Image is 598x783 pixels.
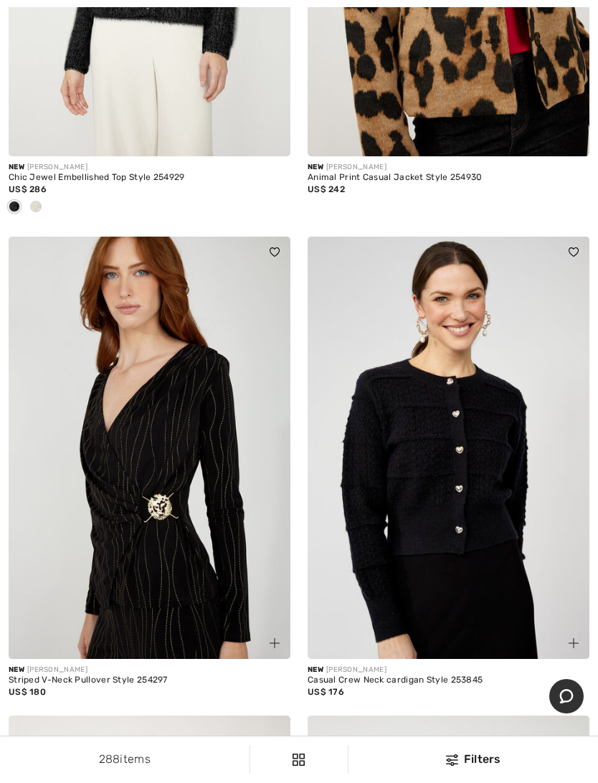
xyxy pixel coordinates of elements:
[308,162,589,173] div: [PERSON_NAME]
[308,665,323,674] span: New
[308,665,589,675] div: [PERSON_NAME]
[549,679,584,715] iframe: Opens a widget where you can chat to one of our agents
[293,754,305,766] img: Filters
[308,237,589,660] img: Casual Crew Neck cardigan Style 253845. Black
[25,196,47,219] div: Ivory/gold
[308,675,589,685] div: Casual Crew Neck cardigan Style 253845
[9,687,46,697] span: US$ 180
[569,247,579,256] img: heart_black_full.svg
[9,665,290,675] div: [PERSON_NAME]
[9,173,290,183] div: Chic Jewel Embellished Top Style 254929
[4,196,25,219] div: Black
[569,638,579,648] img: plus_v2.svg
[357,751,589,768] div: Filters
[308,163,323,171] span: New
[9,184,47,194] span: US$ 286
[9,665,24,674] span: New
[308,687,344,697] span: US$ 176
[270,247,280,256] img: heart_black_full.svg
[9,237,290,660] img: Striped V-Neck Pullover Style 254297. Black/Gold
[270,638,280,648] img: plus_v2.svg
[9,162,290,173] div: [PERSON_NAME]
[446,754,458,766] img: Filters
[9,163,24,171] span: New
[308,184,345,194] span: US$ 242
[99,752,120,766] span: 288
[9,675,290,685] div: Striped V-Neck Pullover Style 254297
[308,173,589,183] div: Animal Print Casual Jacket Style 254930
